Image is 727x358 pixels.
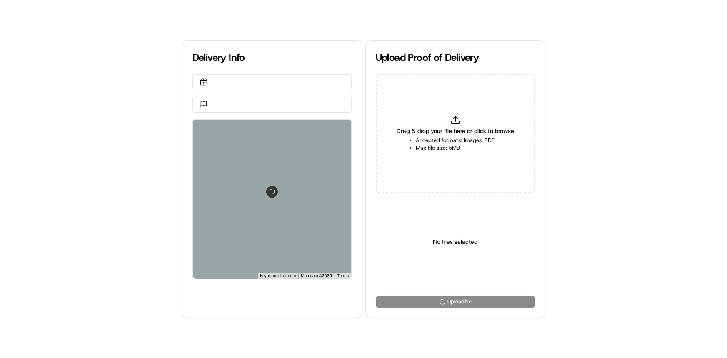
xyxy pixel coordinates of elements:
[195,268,222,279] img: Google
[416,144,495,152] li: Max file size: 5MB
[433,238,477,246] p: No files selected
[192,51,352,64] div: Delivery Info
[260,273,296,279] button: Keyboard shortcuts
[376,51,535,64] div: Upload Proof of Delivery
[301,273,332,278] span: Map data ©2025
[195,268,222,279] a: Open this area in Google Maps (opens a new window)
[193,120,351,279] div: 0
[337,273,349,278] a: Terms (opens in new tab)
[416,137,495,144] li: Accepted formats: Images, PDF
[397,127,514,135] span: Drag & drop your file here or click to browse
